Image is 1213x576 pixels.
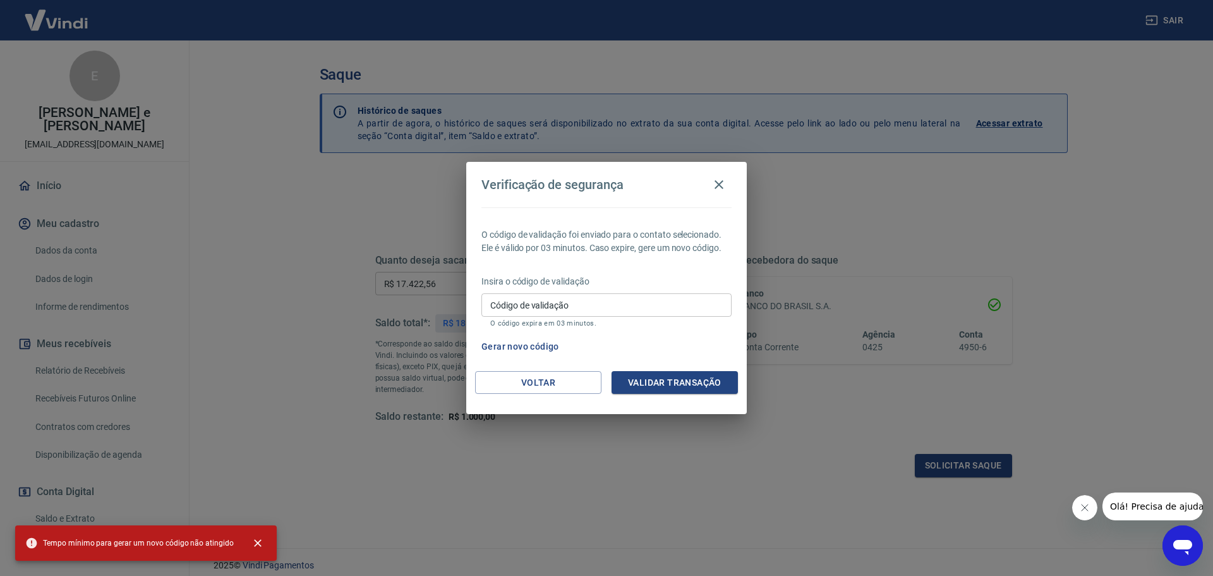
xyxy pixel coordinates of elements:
[490,319,723,328] p: O código expira em 03 minutos.
[8,9,106,19] span: Olá! Precisa de ajuda?
[25,537,234,549] span: Tempo mínimo para gerar um novo código não atingido
[481,228,732,255] p: O código de validação foi enviado para o contato selecionado. Ele é válido por 03 minutos. Caso e...
[476,335,564,358] button: Gerar novo código
[1072,495,1097,520] iframe: Fechar mensagem
[1102,493,1203,520] iframe: Mensagem da empresa
[481,177,624,192] h4: Verificação de segurança
[244,529,272,557] button: close
[612,371,738,395] button: Validar transação
[475,371,601,395] button: Voltar
[1162,525,1203,566] iframe: Botão para abrir a janela de mensagens
[481,275,732,288] p: Insira o código de validação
